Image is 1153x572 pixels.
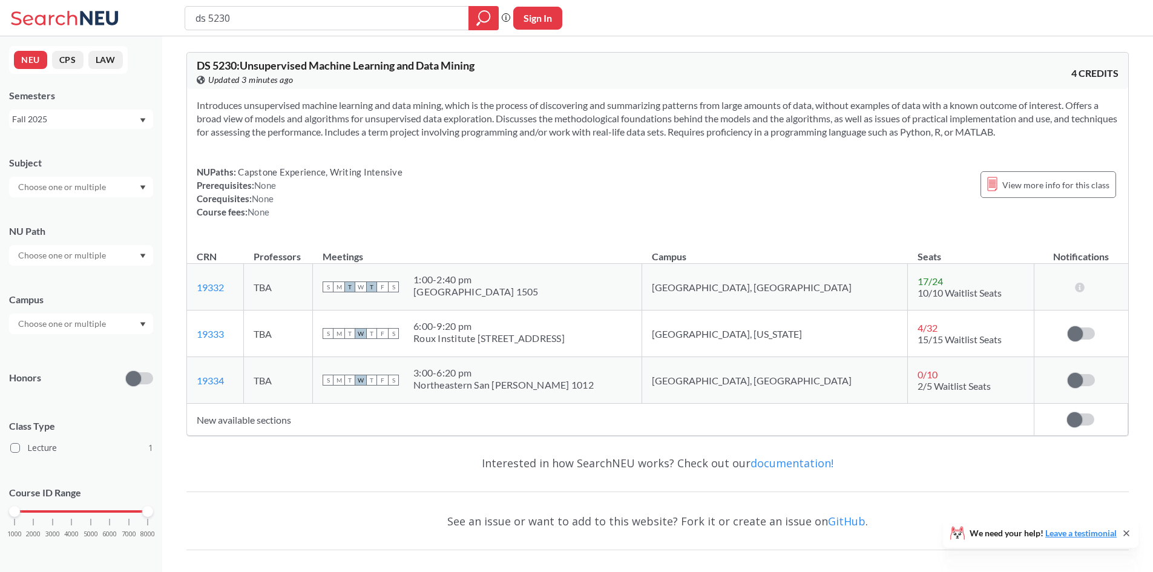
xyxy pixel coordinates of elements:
span: 1 [148,441,153,455]
svg: Dropdown arrow [140,185,146,190]
span: Capstone Experience, Writing Intensive [236,166,402,177]
span: F [377,375,388,386]
th: Campus [642,238,908,264]
input: Class, professor, course number, "phrase" [194,8,460,28]
span: T [344,328,355,339]
div: NUPaths: Prerequisites: Corequisites: Course fees: [197,165,402,219]
span: M [333,328,344,339]
span: None [252,193,274,204]
span: S [323,375,333,386]
input: Choose one or multiple [12,180,114,194]
input: Choose one or multiple [12,317,114,331]
span: S [388,328,399,339]
div: 1:00 - 2:40 pm [413,274,539,286]
span: 4 / 32 [918,322,938,334]
span: 4000 [64,531,79,537]
input: Choose one or multiple [12,248,114,263]
span: W [355,375,366,386]
span: S [388,375,399,386]
span: 5000 [84,531,98,537]
span: 3000 [45,531,60,537]
button: CPS [52,51,84,69]
span: 0 / 10 [918,369,938,380]
div: Dropdown arrow [9,245,153,266]
a: 19333 [197,328,224,340]
span: W [355,281,366,292]
span: 1000 [7,531,22,537]
div: [GEOGRAPHIC_DATA] 1505 [413,286,539,298]
span: DS 5230 : Unsupervised Machine Learning and Data Mining [197,59,475,72]
div: 3:00 - 6:20 pm [413,367,594,379]
button: LAW [88,51,123,69]
svg: Dropdown arrow [140,254,146,258]
span: None [248,206,269,217]
span: F [377,328,388,339]
div: magnifying glass [468,6,499,30]
p: Course ID Range [9,486,153,500]
div: NU Path [9,225,153,238]
td: [GEOGRAPHIC_DATA], [US_STATE] [642,311,908,357]
span: Updated 3 minutes ago [208,73,294,87]
span: M [333,281,344,292]
span: 4 CREDITS [1071,67,1119,80]
span: 17 / 24 [918,275,943,287]
p: Honors [9,371,41,385]
a: GitHub [828,514,866,528]
div: Fall 2025Dropdown arrow [9,110,153,129]
span: 7000 [122,531,136,537]
span: F [377,281,388,292]
svg: Dropdown arrow [140,118,146,123]
span: 2000 [26,531,41,537]
span: S [388,281,399,292]
th: Seats [908,238,1034,264]
div: Roux Institute [STREET_ADDRESS] [413,332,565,344]
a: Leave a testimonial [1045,528,1117,538]
div: Dropdown arrow [9,177,153,197]
div: See an issue or want to add to this website? Fork it or create an issue on . [186,504,1129,539]
div: Subject [9,156,153,169]
section: Introduces unsupervised machine learning and data mining, which is the process of discovering and... [197,99,1119,139]
span: T [344,375,355,386]
span: T [366,328,377,339]
a: 19332 [197,281,224,293]
div: Interested in how SearchNEU works? Check out our [186,445,1129,481]
span: T [344,281,355,292]
div: Northeastern San [PERSON_NAME] 1012 [413,379,594,391]
span: 8000 [140,531,155,537]
span: 10/10 Waitlist Seats [918,287,1002,298]
span: S [323,328,333,339]
div: Fall 2025 [12,113,139,126]
span: 6000 [102,531,117,537]
span: We need your help! [970,529,1117,537]
a: 19334 [197,375,224,386]
span: W [355,328,366,339]
td: TBA [244,357,313,404]
svg: Dropdown arrow [140,322,146,327]
td: TBA [244,264,313,311]
th: Meetings [313,238,642,264]
button: Sign In [513,7,562,30]
span: 15/15 Waitlist Seats [918,334,1002,345]
span: M [333,375,344,386]
div: Campus [9,293,153,306]
span: None [254,180,276,191]
a: documentation! [751,456,833,470]
th: Professors [244,238,313,264]
span: View more info for this class [1002,177,1109,192]
div: 6:00 - 9:20 pm [413,320,565,332]
span: T [366,375,377,386]
span: Class Type [9,419,153,433]
svg: magnifying glass [476,10,491,27]
td: [GEOGRAPHIC_DATA], [GEOGRAPHIC_DATA] [642,264,908,311]
div: Semesters [9,89,153,102]
button: NEU [14,51,47,69]
td: TBA [244,311,313,357]
label: Lecture [10,440,153,456]
th: Notifications [1034,238,1128,264]
td: [GEOGRAPHIC_DATA], [GEOGRAPHIC_DATA] [642,357,908,404]
div: Dropdown arrow [9,314,153,334]
span: S [323,281,333,292]
td: New available sections [187,404,1034,436]
div: CRN [197,250,217,263]
span: 2/5 Waitlist Seats [918,380,991,392]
